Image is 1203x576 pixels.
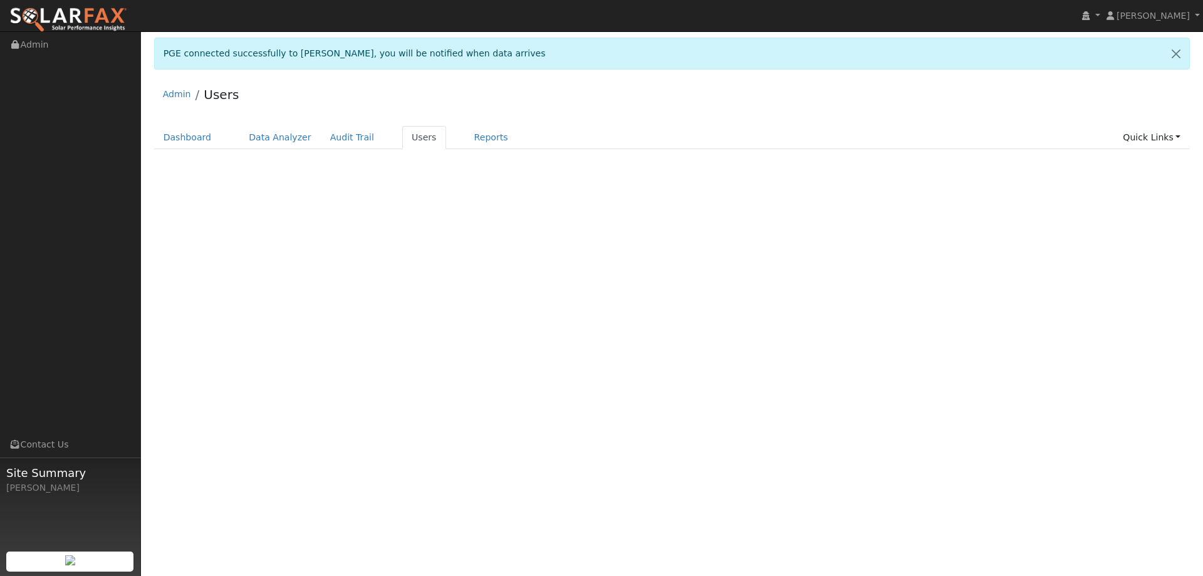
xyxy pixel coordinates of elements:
[239,126,321,149] a: Data Analyzer
[204,87,239,102] a: Users
[465,126,518,149] a: Reports
[1117,11,1190,21] span: [PERSON_NAME]
[154,38,1190,70] div: PGE connected successfully to [PERSON_NAME], you will be notified when data arrives
[154,126,221,149] a: Dashboard
[65,555,75,565] img: retrieve
[9,7,127,33] img: SolarFax
[163,89,191,99] a: Admin
[1163,38,1189,69] a: Close
[6,464,134,481] span: Site Summary
[6,481,134,495] div: [PERSON_NAME]
[1113,126,1190,149] a: Quick Links
[402,126,446,149] a: Users
[321,126,383,149] a: Audit Trail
